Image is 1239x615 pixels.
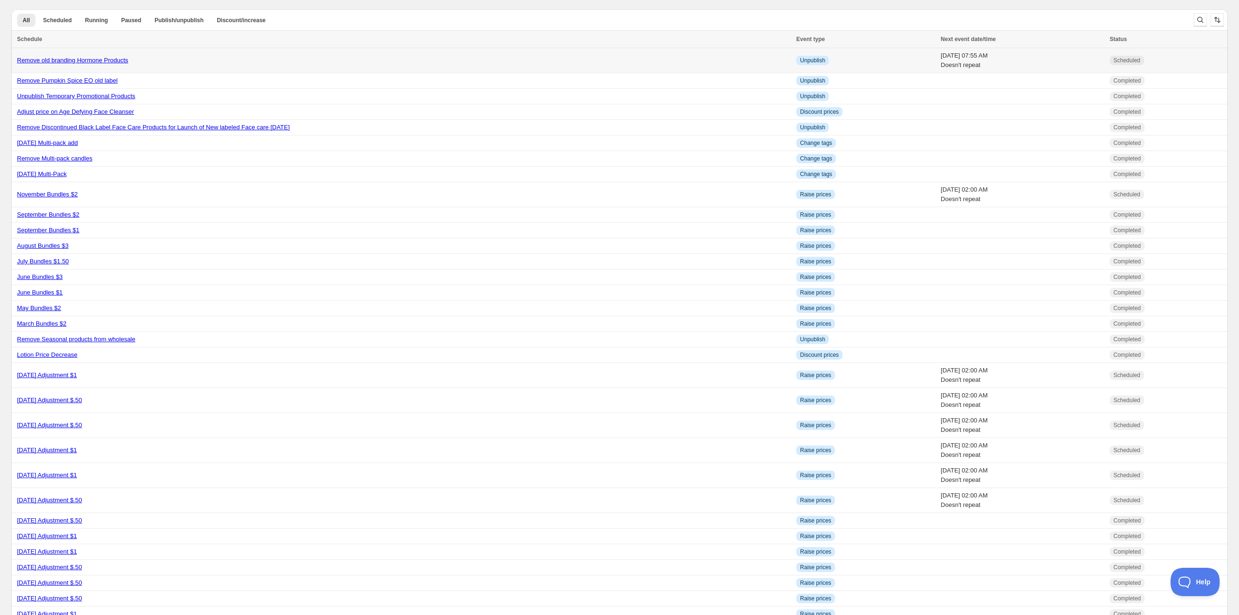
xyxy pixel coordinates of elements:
a: [DATE] Adjustment $1 [17,472,77,479]
span: Raise prices [800,242,831,250]
a: September Bundles $1 [17,227,79,234]
a: [DATE] Adjustment $.50 [17,421,82,429]
span: Unpublish [800,77,825,84]
span: Completed [1113,564,1141,571]
a: August Bundles $3 [17,242,68,249]
span: Completed [1113,304,1141,312]
span: Completed [1113,579,1141,587]
span: Raise prices [800,191,831,198]
span: Raise prices [800,532,831,540]
span: Completed [1113,548,1141,556]
span: Completed [1113,77,1141,84]
span: Completed [1113,258,1141,265]
span: Publish/unpublish [154,17,203,24]
span: Completed [1113,170,1141,178]
span: Next event date/time [941,36,996,42]
a: Unpublish Temporary Promotional Products [17,93,135,100]
span: Completed [1113,595,1141,602]
span: Raise prices [800,564,831,571]
td: [DATE] 02:00 AM Doesn't repeat [938,182,1107,207]
span: Schedule [17,36,42,42]
span: Raise prices [800,304,831,312]
a: [DATE] Multi-pack add [17,139,78,146]
span: Event type [796,36,825,42]
span: Raise prices [800,258,831,265]
a: [DATE] Adjustment $.50 [17,579,82,586]
td: [DATE] 02:00 AM Doesn't repeat [938,388,1107,413]
span: Completed [1113,93,1141,100]
a: [DATE] Adjustment $1 [17,532,77,539]
span: Completed [1113,351,1141,359]
a: [DATE] Multi-Pack [17,170,67,177]
iframe: Toggle Customer Support [1171,568,1220,596]
a: Remove Multi-pack candles [17,155,93,162]
span: Raise prices [800,595,831,602]
span: Paused [121,17,142,24]
span: Raise prices [800,447,831,454]
a: July Bundles $1.50 [17,258,69,265]
td: [DATE] 02:00 AM Doesn't repeat [938,488,1107,513]
button: Search and filter results [1194,13,1207,26]
span: Raise prices [800,211,831,219]
span: Scheduled [1113,57,1140,64]
a: [DATE] Adjustment $.50 [17,497,82,504]
span: Raise prices [800,320,831,328]
span: Raise prices [800,371,831,379]
span: Discount prices [800,351,839,359]
span: Change tags [800,139,832,147]
span: Completed [1113,273,1141,281]
span: Completed [1113,289,1141,296]
a: Lotion Price Decrease [17,351,77,358]
a: June Bundles $3 [17,273,63,280]
span: Raise prices [800,273,831,281]
span: Scheduled [43,17,72,24]
span: Scheduled [1113,497,1140,504]
span: Completed [1113,227,1141,234]
td: [DATE] 02:00 AM Doesn't repeat [938,363,1107,388]
span: Raise prices [800,517,831,524]
a: [DATE] Adjustment $1 [17,371,77,379]
a: Remove Pumpkin Spice EO old label [17,77,118,84]
span: Discount/increase [217,17,265,24]
span: Unpublish [800,57,825,64]
span: Scheduled [1113,396,1140,404]
span: Completed [1113,532,1141,540]
a: Remove old branding Hormone Products [17,57,128,64]
span: Completed [1113,336,1141,343]
span: Raise prices [800,396,831,404]
td: [DATE] 02:00 AM Doesn't repeat [938,413,1107,438]
a: Remove Discontinued Black Label Face Care Products for Launch of New labeled Face care [DATE] [17,124,290,131]
span: Running [85,17,108,24]
td: [DATE] 02:00 AM Doesn't repeat [938,463,1107,488]
button: Sort the results [1211,13,1224,26]
span: Completed [1113,320,1141,328]
span: Raise prices [800,548,831,556]
span: Raise prices [800,472,831,479]
span: Scheduled [1113,371,1140,379]
span: Unpublish [800,124,825,131]
span: Discount prices [800,108,839,116]
span: Scheduled [1113,472,1140,479]
span: Completed [1113,124,1141,131]
span: All [23,17,30,24]
a: [DATE] Adjustment $.50 [17,595,82,602]
span: Unpublish [800,93,825,100]
span: Scheduled [1113,191,1140,198]
span: Raise prices [800,579,831,587]
a: May Bundles $2 [17,304,61,312]
span: Scheduled [1113,447,1140,454]
span: Change tags [800,170,832,178]
span: Completed [1113,155,1141,162]
a: September Bundles $2 [17,211,79,218]
a: Adjust price on Age Defying Face Cleanser [17,108,134,115]
span: Scheduled [1113,421,1140,429]
a: [DATE] Adjustment $.50 [17,564,82,571]
span: Completed [1113,108,1141,116]
a: [DATE] Adjustment $.50 [17,517,82,524]
span: Status [1110,36,1127,42]
a: Remove Seasonal products from wholesale [17,336,135,343]
td: [DATE] 02:00 AM Doesn't repeat [938,438,1107,463]
span: Unpublish [800,336,825,343]
span: Change tags [800,155,832,162]
a: [DATE] Adjustment $.50 [17,396,82,404]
